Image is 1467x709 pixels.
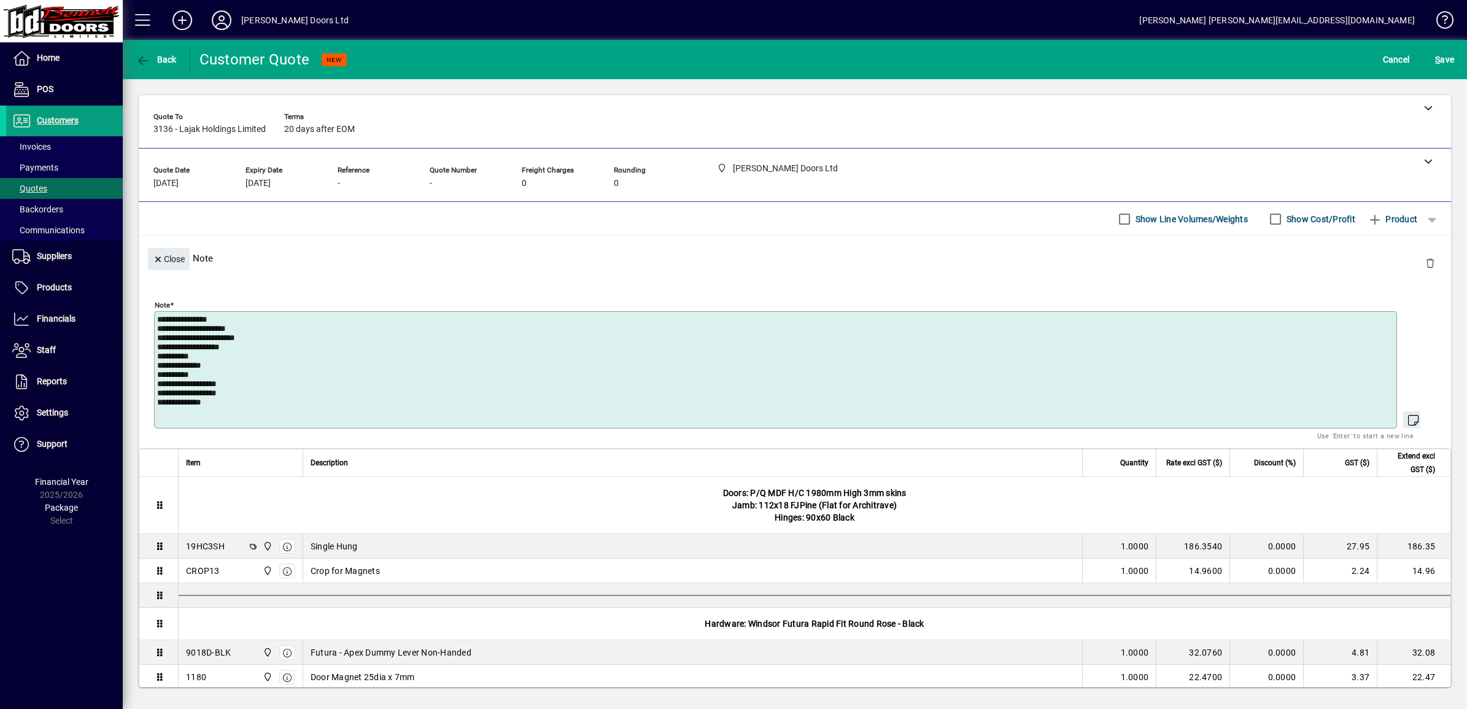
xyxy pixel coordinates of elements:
[186,646,231,659] div: 9018D-BLK
[284,125,355,134] span: 20 days after EOM
[1164,671,1222,683] div: 22.4700
[153,125,266,134] span: 3136 - Lajak Holdings Limited
[139,236,1451,281] div: Note
[6,366,123,397] a: Reports
[45,503,78,513] span: Package
[1303,665,1377,689] td: 3.37
[1303,534,1377,559] td: 27.95
[522,179,527,188] span: 0
[1427,2,1452,42] a: Knowledge Base
[1385,449,1435,476] span: Extend excl GST ($)
[311,540,358,552] span: Single Hung
[1432,48,1457,71] button: Save
[1229,559,1303,583] td: 0.0000
[1415,248,1445,277] button: Delete
[1380,48,1413,71] button: Cancel
[6,199,123,220] a: Backorders
[163,9,202,31] button: Add
[1121,565,1149,577] span: 1.0000
[1415,257,1445,268] app-page-header-button: Delete
[186,671,206,683] div: 1180
[1120,456,1148,470] span: Quantity
[6,241,123,272] a: Suppliers
[6,398,123,428] a: Settings
[1377,534,1450,559] td: 186.35
[37,251,72,261] span: Suppliers
[1139,10,1415,30] div: [PERSON_NAME] [PERSON_NAME][EMAIL_ADDRESS][DOMAIN_NAME]
[1361,208,1423,230] button: Product
[6,178,123,199] a: Quotes
[1368,209,1417,229] span: Product
[260,540,274,553] span: Bennett Doors Ltd
[148,248,190,270] button: Close
[1284,213,1355,225] label: Show Cost/Profit
[37,345,56,355] span: Staff
[311,646,471,659] span: Futura - Apex Dummy Lever Non-Handed
[37,84,53,94] span: POS
[12,184,47,193] span: Quotes
[37,53,60,63] span: Home
[260,670,274,684] span: Bennett Doors Ltd
[260,646,274,659] span: Bennett Doors Ltd
[37,408,68,417] span: Settings
[37,439,68,449] span: Support
[12,142,51,152] span: Invoices
[1435,50,1454,69] span: ave
[37,376,67,386] span: Reports
[311,456,348,470] span: Description
[136,55,177,64] span: Back
[327,56,342,64] span: NEW
[246,179,271,188] span: [DATE]
[37,314,75,324] span: Financials
[241,10,349,30] div: [PERSON_NAME] Doors Ltd
[1377,665,1450,689] td: 22.47
[12,225,85,235] span: Communications
[1166,456,1222,470] span: Rate excl GST ($)
[199,50,310,69] div: Customer Quote
[1435,55,1440,64] span: S
[123,48,190,71] app-page-header-button: Back
[1121,646,1149,659] span: 1.0000
[1254,456,1296,470] span: Discount (%)
[153,249,185,269] span: Close
[179,608,1450,640] div: Hardware: Windsor Futura Rapid Fit Round Rose - Black
[6,74,123,105] a: POS
[6,335,123,366] a: Staff
[1303,640,1377,665] td: 4.81
[6,157,123,178] a: Payments
[37,282,72,292] span: Products
[6,429,123,460] a: Support
[133,48,180,71] button: Back
[186,540,225,552] div: 19HC3SH
[37,115,79,125] span: Customers
[6,220,123,241] a: Communications
[1377,559,1450,583] td: 14.96
[1164,565,1222,577] div: 14.9600
[186,456,201,470] span: Item
[1229,534,1303,559] td: 0.0000
[1164,540,1222,552] div: 186.3540
[35,477,88,487] span: Financial Year
[12,163,58,172] span: Payments
[430,179,432,188] span: -
[6,304,123,335] a: Financials
[1229,665,1303,689] td: 0.0000
[1317,428,1414,443] mat-hint: Use 'Enter' to start a new line
[6,43,123,74] a: Home
[145,253,193,264] app-page-header-button: Close
[12,204,63,214] span: Backorders
[338,179,340,188] span: -
[1121,671,1149,683] span: 1.0000
[186,565,220,577] div: CROP13
[1303,559,1377,583] td: 2.24
[6,136,123,157] a: Invoices
[153,179,179,188] span: [DATE]
[6,273,123,303] a: Products
[1121,540,1149,552] span: 1.0000
[260,564,274,578] span: Bennett Doors Ltd
[1133,213,1248,225] label: Show Line Volumes/Weights
[179,477,1450,533] div: Doors: P/Q MDF H/C 1980mm High 3mm skins Jamb: 112x18 FJPine (Flat for Architrave) Hinges: 90x60 ...
[311,671,415,683] span: Door Magnet 25dia x 7mm
[155,301,170,309] mat-label: Note
[1383,50,1410,69] span: Cancel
